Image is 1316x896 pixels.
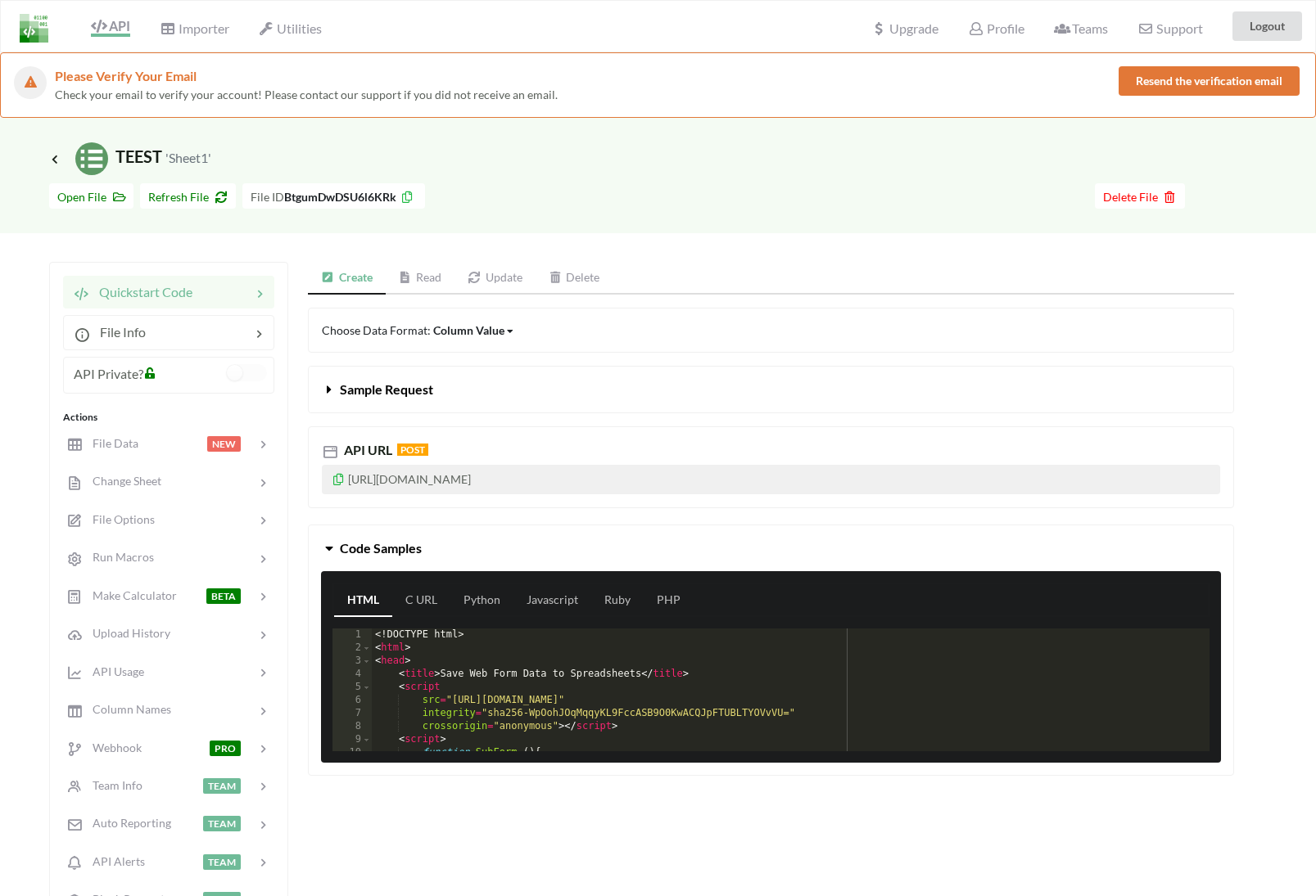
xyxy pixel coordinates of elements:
span: Column Names [83,702,171,716]
span: Make Calculator [83,588,177,602]
small: 'Sheet1' [165,150,211,165]
button: Sample Request [309,367,1233,412]
div: 6 [332,694,372,707]
a: HTML [334,584,392,617]
img: /static/media/sheets.7a1b7961.svg [75,142,108,175]
span: File ID [251,190,284,204]
span: API [91,18,130,34]
img: LogoIcon.png [20,14,48,43]
span: Upload History [83,626,170,640]
a: Javascript [513,584,591,617]
span: File Options [83,512,155,526]
b: BtgumDwDSU6l6KRk [284,190,396,204]
span: Webhook [83,741,142,754]
div: 3 [332,655,372,668]
span: Upgrade [871,22,938,35]
span: Refresh File [148,190,228,204]
span: Run Macros [83,550,154,564]
a: PHP [644,584,694,617]
span: POST [397,443,428,456]
span: PRO [210,741,241,756]
a: Delete [536,262,613,295]
div: 9 [332,733,372,746]
span: API Alerts [83,854,145,868]
a: Read [386,262,455,295]
button: Resend the verification email [1119,66,1300,96]
span: Delete File [1103,190,1177,204]
button: Refresh File [140,183,236,209]
div: 1 [332,628,372,642]
span: Profile [968,20,1024,36]
div: 10 [332,746,372,759]
div: 8 [332,720,372,733]
span: Open File [57,190,125,204]
span: Quickstart Code [89,284,192,299]
a: Create [308,262,386,295]
span: Choose Data Format: [322,323,515,337]
span: File Info [90,324,146,340]
span: BETA [206,588,241,604]
span: TEAM [203,778,241,794]
span: File Data [83,436,138,450]
span: Change Sheet [83,474,161,488]
span: TEEST [49,146,211,166]
div: 5 [332,681,372,694]
span: TEAM [203,816,241,831]
span: API Private? [74,366,143,381]
span: Team Info [83,778,142,792]
a: Update [454,262,536,295]
button: Logout [1232,11,1302,41]
span: Code Samples [340,540,422,556]
a: C URL [392,584,450,617]
span: API Usage [83,664,144,678]
span: NEW [207,436,241,452]
span: TEAM [203,854,241,870]
span: Teams [1054,20,1108,36]
span: Auto Reporting [83,816,171,830]
div: Column Value [433,322,504,339]
span: API URL [341,442,392,457]
a: Ruby [591,584,644,617]
button: Delete File [1095,183,1185,209]
button: Code Samples [309,525,1233,571]
span: Please Verify Your Email [55,68,197,83]
p: [URL][DOMAIN_NAME] [322,465,1220,494]
div: 4 [332,668,372,681]
span: Support [1137,22,1202,35]
a: Python [450,584,513,617]
span: Check your email to verify your account! Please contact our support if you did not receive an email. [55,88,558,101]
span: Utilities [259,20,322,36]
div: 7 [332,707,372,720]
div: Actions [63,410,274,425]
span: Sample Request [340,381,433,397]
span: Importer [160,20,228,36]
button: Open File [49,183,133,209]
div: 2 [332,642,372,655]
